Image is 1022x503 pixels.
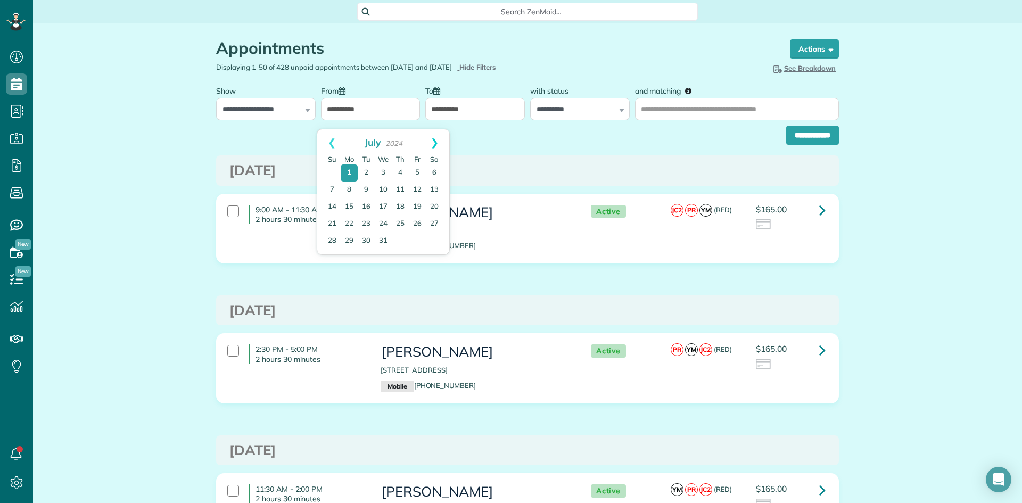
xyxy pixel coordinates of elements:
a: 27 [426,216,443,233]
a: 20 [426,199,443,216]
img: icon_credit_card_neutral-3d9a980bd25ce6dbb0f2033d7200983694762465c175678fcbc2d8f4bc43548e.png [756,219,772,231]
button: See Breakdown [768,62,839,74]
a: 24 [375,216,392,233]
a: 15 [341,199,358,216]
a: 6 [426,164,443,182]
h3: [DATE] [229,163,826,178]
a: 31 [375,233,392,250]
span: JC2 [699,483,712,496]
h3: [DATE] [229,443,826,458]
a: Hide Filters [457,63,496,71]
span: Tuesday [362,155,370,163]
span: $165.00 [756,204,787,215]
div: Displaying 1-50 of 428 unpaid appointments between [DATE] and [DATE] [208,62,528,72]
img: icon_credit_card_neutral-3d9a980bd25ce6dbb0f2033d7200983694762465c175678fcbc2d8f4bc43548e.png [756,359,772,371]
span: July [365,136,381,148]
h4: 2:30 PM - 5:00 PM [249,344,365,364]
div: Open Intercom Messenger [986,467,1011,492]
a: 4 [392,164,409,182]
a: 1 [341,164,358,182]
span: Hide Filters [459,62,496,72]
span: YM [685,343,698,356]
a: Mobile[PHONE_NUMBER] [381,381,476,390]
span: Active [591,484,626,498]
span: YM [671,483,683,496]
a: Prev [317,129,347,156]
span: PR [671,343,683,356]
label: From [321,80,351,100]
a: 10 [375,182,392,199]
span: YM [699,204,712,217]
button: Actions [790,39,839,59]
a: 2 [358,164,375,182]
a: 5 [409,164,426,182]
a: 16 [358,199,375,216]
span: Thursday [396,155,405,163]
h3: [PERSON_NAME] [381,205,569,220]
small: Mobile [381,381,414,392]
a: 29 [341,233,358,250]
span: New [15,239,31,250]
p: 2 hours 30 minutes [256,215,365,224]
span: Active [591,344,626,358]
a: 25 [392,216,409,233]
span: See Breakdown [771,64,836,72]
a: 23 [358,216,375,233]
p: 2 hours 30 minutes [256,354,365,364]
a: 28 [324,233,341,250]
a: 19 [409,199,426,216]
a: 14 [324,199,341,216]
a: 9 [358,182,375,199]
a: 12 [409,182,426,199]
h4: 9:00 AM - 11:30 AM [249,205,365,224]
span: $165.00 [756,483,787,494]
span: Friday [414,155,421,163]
a: 18 [392,199,409,216]
label: To [425,80,446,100]
a: 3 [375,164,392,182]
p: [STREET_ADDRESS] [381,225,569,235]
span: New [15,266,31,277]
span: 2024 [385,139,402,147]
span: JC2 [671,204,683,217]
h3: [DATE] [229,303,826,318]
h3: [PERSON_NAME] [381,344,569,360]
span: Monday [344,155,354,163]
label: and matching [635,80,699,100]
a: 17 [375,199,392,216]
p: [STREET_ADDRESS] [381,365,569,375]
a: 11 [392,182,409,199]
a: 26 [409,216,426,233]
h3: [PERSON_NAME] [381,484,569,500]
span: PR [685,204,698,217]
h1: Appointments [216,39,770,57]
span: Sunday [328,155,336,163]
a: 21 [324,216,341,233]
span: JC2 [699,343,712,356]
a: 13 [426,182,443,199]
a: Next [420,129,449,156]
a: 8 [341,182,358,199]
span: Saturday [430,155,439,163]
span: Active [591,205,626,218]
span: (RED) [714,485,732,493]
span: (RED) [714,205,732,214]
span: PR [685,483,698,496]
span: (RED) [714,345,732,353]
span: Wednesday [378,155,389,163]
a: 30 [358,233,375,250]
span: $165.00 [756,343,787,354]
a: 7 [324,182,341,199]
a: 22 [341,216,358,233]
